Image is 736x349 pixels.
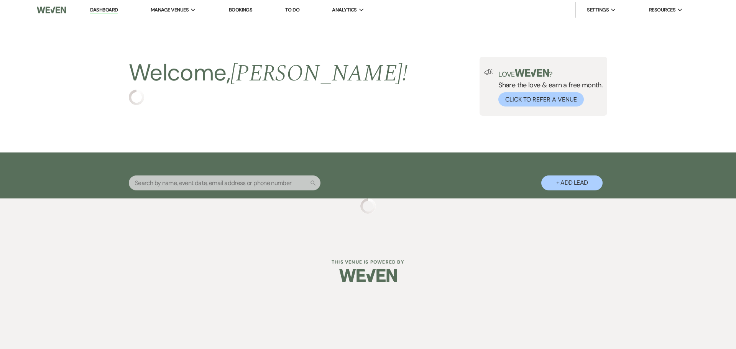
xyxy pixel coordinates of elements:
[494,69,603,107] div: Share the love & earn a free month.
[360,198,376,214] img: loading spinner
[129,175,320,190] input: Search by name, event date, email address or phone number
[285,7,299,13] a: To Do
[229,7,253,13] a: Bookings
[498,92,584,107] button: Click to Refer a Venue
[129,57,407,90] h2: Welcome,
[332,6,356,14] span: Analytics
[541,175,603,190] button: + Add Lead
[484,69,494,75] img: loud-speaker-illustration.svg
[649,6,675,14] span: Resources
[129,90,144,105] img: loading spinner
[230,56,407,91] span: [PERSON_NAME] !
[37,2,66,18] img: Weven Logo
[90,7,118,14] a: Dashboard
[515,69,549,77] img: weven-logo-green.svg
[151,6,189,14] span: Manage Venues
[339,262,397,289] img: Weven Logo
[498,69,603,78] p: Love ?
[587,6,609,14] span: Settings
